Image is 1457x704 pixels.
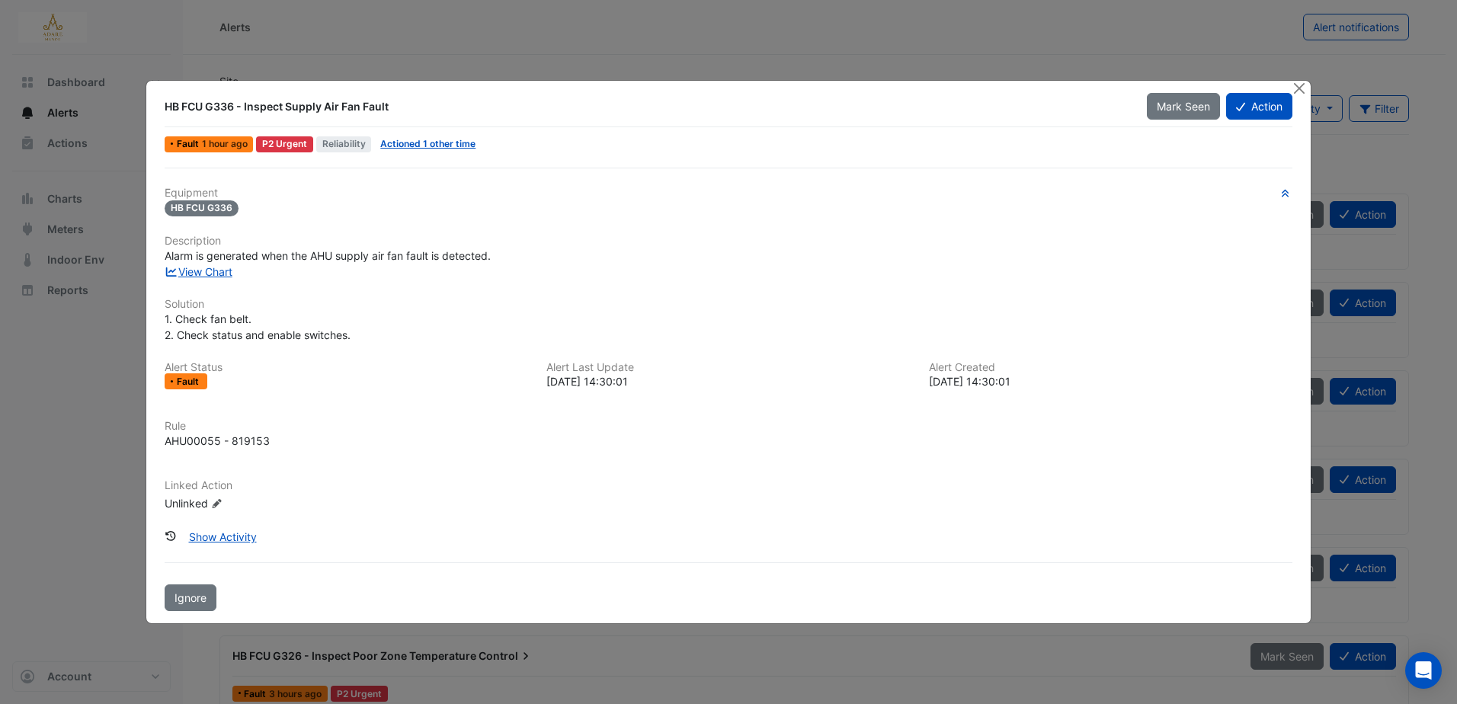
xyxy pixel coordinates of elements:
[165,420,1292,433] h6: Rule
[165,312,351,341] span: 1. Check fan belt. 2. Check status and enable switches.
[165,265,232,278] a: View Chart
[316,136,372,152] span: Reliability
[165,479,1292,492] h6: Linked Action
[165,99,1128,114] div: HB FCU G336 - Inspect Supply Air Fan Fault
[165,361,528,374] h6: Alert Status
[1226,93,1292,120] button: Action
[165,584,216,611] button: Ignore
[1157,100,1210,113] span: Mark Seen
[179,523,267,550] button: Show Activity
[546,361,910,374] h6: Alert Last Update
[202,138,248,149] span: Fri 03-Oct-2025 14:30 IST
[177,139,202,149] span: Fault
[165,433,270,449] div: AHU00055 - 819153
[165,249,491,262] span: Alarm is generated when the AHU supply air fan fault is detected.
[546,373,910,389] div: [DATE] 14:30:01
[1147,93,1220,120] button: Mark Seen
[929,373,1292,389] div: [DATE] 14:30:01
[165,495,347,511] div: Unlinked
[1292,81,1308,97] button: Close
[165,200,239,216] span: HB FCU G336
[211,498,223,510] fa-icon: Edit Linked Action
[165,235,1292,248] h6: Description
[256,136,313,152] div: P2 Urgent
[177,377,202,386] span: Fault
[165,298,1292,311] h6: Solution
[929,361,1292,374] h6: Alert Created
[380,138,476,149] a: Actioned 1 other time
[175,591,207,604] span: Ignore
[165,187,1292,200] h6: Equipment
[1405,652,1442,689] div: Open Intercom Messenger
